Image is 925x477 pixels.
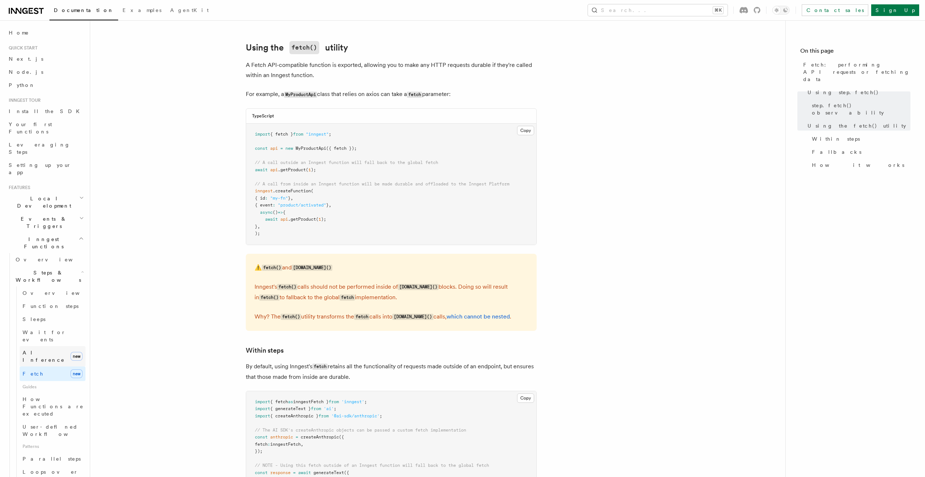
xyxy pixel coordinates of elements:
span: // The AI SDK's createAnthropic objects can be passed a custom fetch implementation [255,428,466,433]
span: Steps & Workflows [13,269,81,284]
span: fetch [255,442,268,447]
span: How Functions are executed [23,396,84,417]
span: async [260,210,273,215]
span: Fetch: performing API requests or fetching data [803,61,910,83]
a: step.fetch() observability [809,99,910,119]
span: step.fetch() observability [812,102,910,116]
span: Home [9,29,29,36]
span: ; [364,399,367,404]
code: fetch() [281,314,301,320]
span: : [273,203,275,208]
span: ({ [339,434,344,440]
span: .createFunction [273,188,311,193]
a: Install the SDK [6,105,85,118]
span: } [326,203,329,208]
span: response [270,470,291,475]
span: Python [9,82,35,88]
span: const [255,434,268,440]
span: ); [255,231,260,236]
span: AgentKit [170,7,209,13]
span: Features [6,185,30,191]
span: ); [311,167,316,172]
span: ; [334,406,336,411]
a: Contact sales [802,4,868,16]
span: , [301,442,303,447]
span: "my-fn" [270,196,288,201]
span: Using the fetch() utility [808,122,906,129]
span: Fallbacks [812,148,861,156]
span: = [293,470,296,475]
span: } [255,224,257,229]
span: ( [316,217,319,222]
span: api [270,167,278,172]
span: User-defined Workflows [23,424,88,437]
span: ; [380,413,382,418]
code: fetch [340,294,355,301]
code: fetch() [259,294,280,301]
span: Leveraging Steps [9,142,70,155]
span: { id [255,196,265,201]
a: User-defined Workflows [20,420,85,441]
span: await [298,470,311,475]
span: { fetch } [270,132,293,137]
span: .getProduct [288,217,316,222]
a: Node.js [6,65,85,79]
code: fetch() [277,284,297,290]
span: } [288,196,291,201]
a: Using step.fetch() [805,86,910,99]
a: Your first Functions [6,118,85,138]
span: api [280,217,288,222]
a: Parallel steps [20,452,85,465]
span: ({ [344,470,349,475]
span: 1 [308,167,311,172]
a: Within steps [246,345,284,356]
span: Patterns [20,441,85,452]
span: import [255,399,270,404]
span: from [319,413,329,418]
span: new [71,369,83,378]
span: AI Inference [23,350,65,363]
code: fetch() [289,41,319,54]
code: fetch [312,364,328,370]
span: Overview [23,290,97,296]
span: inngestFetch } [293,399,329,404]
span: ( [311,188,313,193]
span: Using step.fetch() [808,89,879,96]
span: as [288,399,293,404]
kbd: ⌘K [713,7,723,14]
a: which cannot be nested [447,313,510,320]
a: Examples [118,2,166,20]
span: // A call outside an Inngest function will fall back to the global fetch [255,160,438,165]
span: ({ fetch }); [326,146,357,151]
span: const [255,146,268,151]
span: Fetch [23,371,44,377]
span: new [71,352,83,361]
span: Function steps [23,303,79,309]
button: Toggle dark mode [772,6,790,15]
span: '@ai-sdk/anthropic' [331,413,380,418]
a: Leveraging Steps [6,138,85,159]
span: => [278,210,283,215]
span: Examples [123,7,161,13]
span: inngest [255,188,273,193]
span: { [283,210,285,215]
span: createAnthropic [301,434,339,440]
span: Next.js [9,56,43,62]
span: Install the SDK [9,108,84,114]
a: Next.js [6,52,85,65]
p: For example, a class that relies on axios can take a parameter: [246,89,537,100]
h3: TypeScript [252,113,274,119]
button: Local Development [6,192,85,212]
span: { event [255,203,273,208]
a: Fetch: performing API requests or fetching data [800,58,910,86]
span: ; [329,132,331,137]
a: Setting up your app [6,159,85,179]
a: How it works [809,159,910,172]
button: Copy [517,393,534,403]
span: () [273,210,278,215]
a: AI Inferencenew [20,346,85,366]
span: How it works [812,161,904,169]
span: ); [321,217,326,222]
a: Sleeps [20,313,85,326]
span: Sleeps [23,316,45,322]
